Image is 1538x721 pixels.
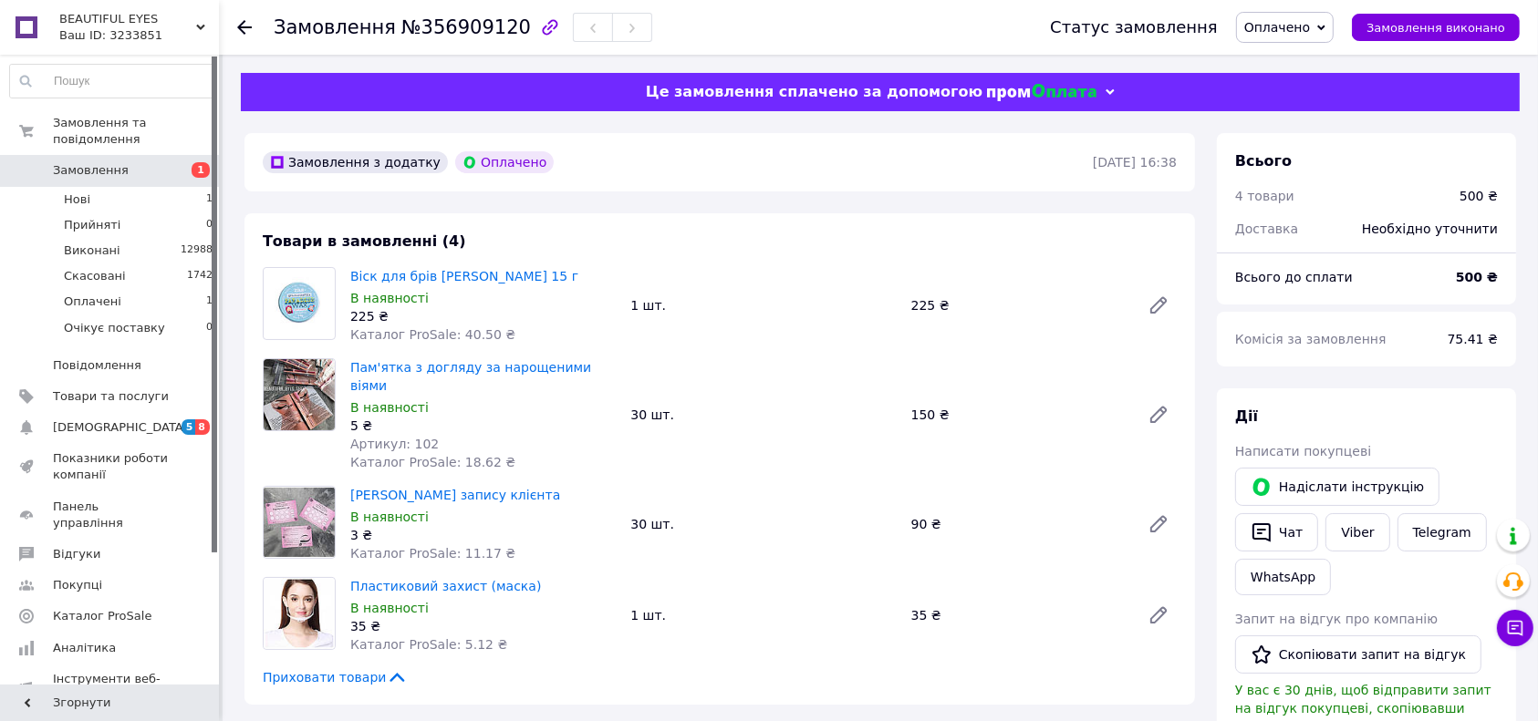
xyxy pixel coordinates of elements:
span: Написати покупцеві [1235,444,1371,458]
span: [DEMOGRAPHIC_DATA] [53,419,188,436]
button: Чат [1235,513,1318,551]
span: №356909120 [401,16,531,38]
span: В наявності [350,291,429,305]
span: Панель управління [53,499,169,531]
span: Покупці [53,577,102,593]
span: В наявності [350,400,429,415]
span: Артикул: 102 [350,437,439,451]
span: Замовлення та повідомлення [53,115,219,148]
span: Скасовані [64,268,126,284]
span: 5 [182,419,196,435]
div: 30 шт. [623,511,903,537]
a: Редагувати [1140,287,1177,324]
span: Це замовлення сплачено за допомогою [646,83,982,100]
a: WhatsApp [1235,559,1331,595]
img: Віск для брів ZOLA Viktorina Vika 15 г [264,272,335,336]
span: Оплачено [1244,20,1310,35]
div: Необхідно уточнити [1351,209,1509,249]
a: Редагувати [1140,597,1177,633]
span: 75.41 ₴ [1448,332,1498,346]
span: Приховати товари [263,668,408,686]
span: Комісія за замовлення [1235,332,1387,346]
span: Дії [1235,407,1258,425]
input: Пошук [10,65,213,98]
span: Замовлення [274,16,396,38]
span: Повідомлення [53,357,141,374]
div: 5 ₴ [350,417,616,435]
a: [PERSON_NAME] запису клієнта [350,488,560,502]
a: Редагувати [1140,397,1177,433]
span: 8 [195,419,210,435]
span: Всього до сплати [1235,270,1353,284]
span: Прийняті [64,217,120,233]
span: 0 [206,320,213,336]
button: Замовлення виконано [1352,14,1520,41]
span: Каталог ProSale: 5.12 ₴ [350,637,507,652]
span: BEAUTIFUL EYES [59,11,196,27]
div: 1 шт. [623,603,903,628]
div: 225 ₴ [904,293,1133,318]
time: [DATE] 16:38 [1093,155,1177,170]
div: Оплачено [455,151,554,173]
b: 500 ₴ [1456,270,1498,284]
span: Аналітика [53,640,116,656]
span: 1 [206,191,213,208]
div: 30 шт. [623,402,903,427]
span: 0 [206,217,213,233]
span: Каталог ProSale: 11.17 ₴ [350,546,515,561]
a: Telegram [1398,513,1487,551]
div: 90 ₴ [904,511,1133,537]
span: Очікує поставку [64,320,165,336]
span: 1 [206,294,213,310]
span: Виконані [64,242,120,259]
span: Каталог ProSale: 40.50 ₴ [350,327,515,342]
button: Надіслати інструкцію [1235,468,1439,506]
span: 1742 [187,268,213,284]
span: Товари та послуги [53,388,169,405]
span: В наявності [350,601,429,615]
span: В наявності [350,510,429,524]
div: 500 ₴ [1460,187,1498,205]
span: Каталог ProSale: 18.62 ₴ [350,455,515,469]
div: 1 шт. [623,293,903,318]
img: Карта запису клієнта [264,488,335,557]
div: 35 ₴ [350,617,616,635]
a: Пам'ятка з догляду за нарощеними віями [350,360,591,393]
span: Замовлення [53,162,129,179]
div: 150 ₴ [904,402,1133,427]
span: Нові [64,191,90,208]
div: Повернутися назад [237,18,252,36]
span: Інструменти веб-майстра та SEO [53,671,169,704]
a: Viber [1325,513,1389,551]
span: Всього [1235,152,1292,170]
a: Віск для брів [PERSON_NAME] 15 г [350,269,578,283]
img: Пам'ятка з догляду за нарощеними віями [264,359,335,430]
div: 3 ₴ [350,526,616,544]
span: Відгуки [53,546,100,562]
span: 4 товари [1235,189,1294,203]
div: Замовлення з додатку [263,151,448,173]
img: evopay logo [987,84,1096,101]
img: Пластиковий захист (маска) [264,578,335,649]
div: Статус замовлення [1050,18,1218,36]
div: Ваш ID: 3233851 [59,27,219,44]
a: Редагувати [1140,506,1177,542]
span: Каталог ProSale [53,608,151,624]
span: 12988 [181,242,213,259]
span: Доставка [1235,221,1298,236]
div: 225 ₴ [350,307,616,325]
span: Замовлення виконано [1367,21,1505,35]
span: Товари в замовленні (4) [263,232,466,250]
a: Пластиковий захист (маска) [350,579,541,593]
button: Скопіювати запит на відгук [1235,635,1481,674]
div: 35 ₴ [904,603,1133,628]
span: 1 [192,162,210,178]
span: Оплачені [64,294,121,310]
span: Показники роботи компанії [53,450,169,483]
button: Чат з покупцем [1497,610,1533,646]
span: Запит на відгук про компанію [1235,612,1438,626]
